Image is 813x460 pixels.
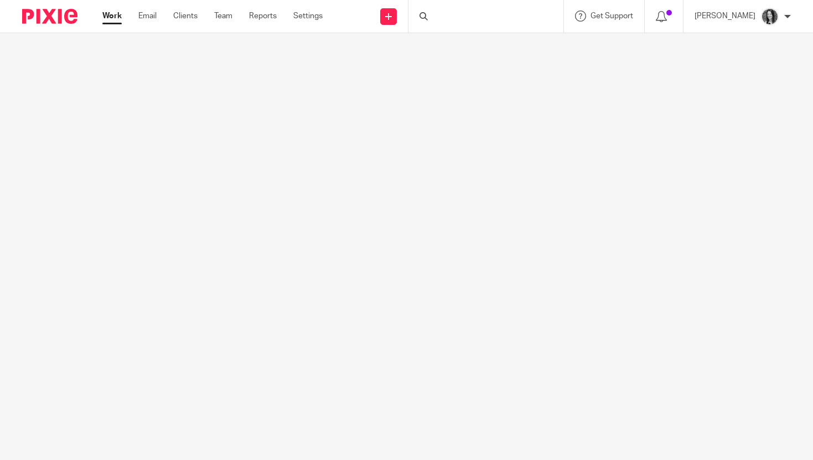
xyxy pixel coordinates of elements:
[102,11,122,22] a: Work
[22,9,77,24] img: Pixie
[138,11,157,22] a: Email
[695,11,755,22] p: [PERSON_NAME]
[293,11,323,22] a: Settings
[214,11,232,22] a: Team
[591,12,633,20] span: Get Support
[761,8,779,25] img: brodie%203%20small.jpg
[249,11,277,22] a: Reports
[173,11,198,22] a: Clients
